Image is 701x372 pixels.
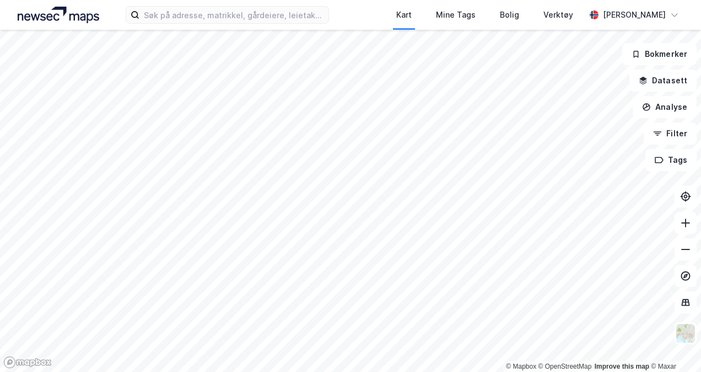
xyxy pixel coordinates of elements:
button: Tags [645,149,697,171]
div: [PERSON_NAME] [603,8,666,22]
img: logo.a4113a55bc3d86da70a041830d287a7e.svg [18,7,99,23]
a: Improve this map [595,363,649,370]
div: Kart [396,8,412,22]
button: Datasett [629,70,697,92]
div: Kontrollprogram for chat [646,319,701,372]
button: Bokmerker [622,43,697,65]
button: Analyse [633,96,697,118]
div: Verktøy [543,8,573,22]
a: OpenStreetMap [538,363,592,370]
div: Bolig [500,8,519,22]
iframe: Chat Widget [646,319,701,372]
button: Filter [644,123,697,145]
a: Mapbox [506,363,536,370]
input: Søk på adresse, matrikkel, gårdeiere, leietakere eller personer [139,7,328,23]
div: Mine Tags [436,8,476,22]
a: Mapbox homepage [3,356,52,369]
